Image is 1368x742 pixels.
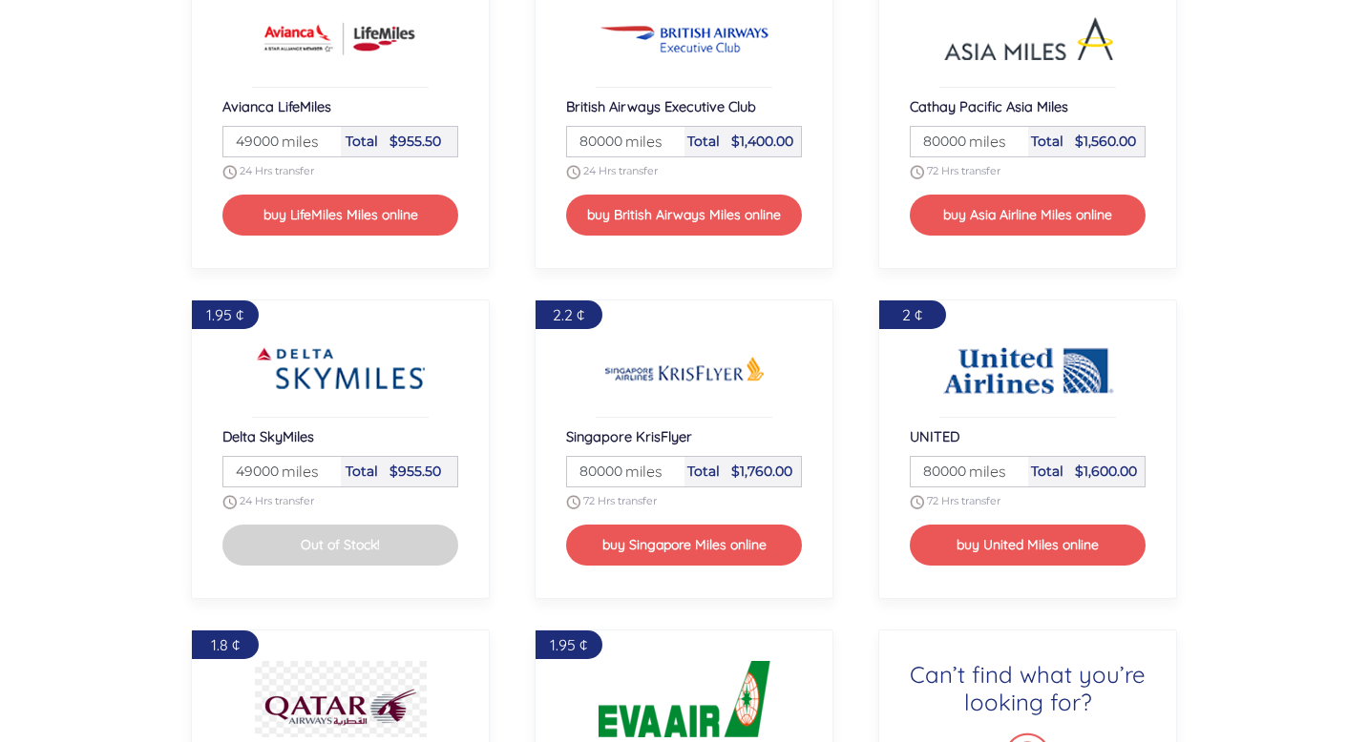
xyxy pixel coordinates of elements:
[1075,463,1137,480] span: $1,600.00
[389,133,441,150] span: $955.50
[222,525,459,566] button: Out of Stock!
[910,525,1147,566] button: buy United Miles online
[1075,133,1136,150] span: $1,560.00
[910,165,924,179] img: schedule.png
[389,463,441,480] span: $955.50
[927,164,1000,177] span: 72 Hrs transfer
[599,1,770,77] img: Buy British Airways Executive Club Airline miles online
[599,661,770,737] img: Buy Evaair Airline miles online
[616,130,663,153] span: miles
[346,463,378,480] span: Total
[566,525,803,566] button: buy Singapore Miles online
[687,133,720,150] span: Total
[553,305,584,324] span: 2.2 ¢
[566,195,803,236] button: buy British Airways Miles online
[910,495,924,509] img: schedule.png
[222,165,237,179] img: schedule.png
[222,495,237,509] img: schedule.png
[910,427,959,445] span: UNITED
[731,463,792,480] span: $1,760.00
[1031,133,1063,150] span: Total
[583,164,658,177] span: 24 Hrs transfer
[910,195,1147,236] button: buy Asia Airline Miles online
[240,494,314,507] span: 24 Hrs transfer
[731,133,793,150] span: $1,400.00
[566,97,756,115] span: British Airways Executive Club
[206,305,243,324] span: 1.95 ¢
[222,195,459,236] button: buy LifeMiles Miles online
[902,305,922,324] span: 2 ¢
[583,494,657,507] span: 72 Hrs transfer
[959,460,1006,483] span: miles
[942,1,1114,77] img: Buy Cathay Pacific Asia Miles Airline miles online
[959,130,1006,153] span: miles
[272,130,319,153] span: miles
[222,97,331,115] span: Avianca LifeMiles
[255,1,427,77] img: Buy Avianca LifeMiles Airline miles online
[240,164,314,177] span: 24 Hrs transfer
[910,661,1147,716] h4: Can’t find what you’re looking for?
[687,463,720,480] span: Total
[566,495,580,509] img: schedule.png
[599,331,770,407] img: Buy Singapore KrisFlyer Airline miles online
[910,97,1068,115] span: Cathay Pacific Asia Miles
[550,635,587,654] span: 1.95 ¢
[616,460,663,483] span: miles
[566,165,580,179] img: schedule.png
[1031,463,1063,480] span: Total
[272,460,319,483] span: miles
[255,661,427,737] img: Buy Qatar Airways Airline miles online
[927,494,1000,507] span: 72 Hrs transfer
[255,331,427,407] img: Buy Delta SkyMiles Airline miles online
[211,635,240,654] span: 1.8 ¢
[566,427,692,445] span: Singapore KrisFlyer
[346,133,378,150] span: Total
[222,427,314,445] span: Delta SkyMiles
[942,331,1114,407] img: Buy UNITED Airline miles online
